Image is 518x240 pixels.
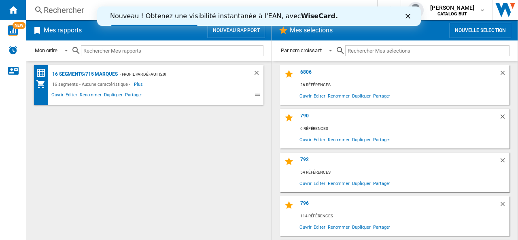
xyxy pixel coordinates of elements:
[312,134,326,145] span: Editer
[499,157,510,168] div: Supprimer
[281,47,322,53] div: Par nom croissant
[253,69,263,79] div: Supprimer
[499,200,510,211] div: Supprimer
[36,68,50,78] div: Matrice des prix
[351,221,372,232] span: Dupliquer
[35,47,57,53] div: Mon ordre
[298,168,510,178] div: 54 références
[298,124,510,134] div: 6 références
[351,134,372,145] span: Dupliquer
[351,178,372,189] span: Dupliquer
[372,134,391,145] span: Partager
[64,91,78,101] span: Editer
[97,6,421,26] iframe: Intercom live chat bannière
[308,7,316,12] div: Fermer
[499,113,510,124] div: Supprimer
[312,90,326,101] span: Editer
[298,80,510,90] div: 26 références
[118,69,237,79] div: - Profil par défaut (20)
[298,90,312,101] span: Ouvrir
[124,91,143,101] span: Partager
[42,23,83,38] h2: Mes rapports
[103,91,124,101] span: Dupliquer
[50,79,134,89] div: 16 segments - Aucune caractéristique -
[327,178,351,189] span: Renommer
[298,221,312,232] span: Ouvrir
[312,221,326,232] span: Editer
[372,90,391,101] span: Partager
[13,18,101,28] a: Essayez dès maintenant !
[298,200,499,211] div: 796
[288,23,334,38] h2: Mes sélections
[298,157,499,168] div: 792
[134,79,144,89] span: Plus
[298,178,312,189] span: Ouvrir
[312,178,326,189] span: Editer
[79,91,103,101] span: Renommer
[372,178,391,189] span: Partager
[450,23,511,38] button: Nouvelle selection
[81,45,263,56] input: Rechercher Mes rapports
[8,45,18,55] img: alerts-logo.svg
[36,79,50,89] div: Mon assortiment
[298,113,499,124] div: 790
[298,134,312,145] span: Ouvrir
[372,221,391,232] span: Partager
[345,45,510,56] input: Rechercher Mes sélections
[208,23,265,38] button: Nouveau rapport
[298,211,510,221] div: 114 références
[44,4,356,16] div: Rechercher
[13,22,25,29] span: NEW
[437,11,467,17] b: CATALOG BUT
[499,69,510,80] div: Supprimer
[8,25,18,36] img: wise-card.svg
[50,91,64,101] span: Ouvrir
[351,90,372,101] span: Dupliquer
[327,221,351,232] span: Renommer
[327,134,351,145] span: Renommer
[327,90,351,101] span: Renommer
[430,4,474,12] span: [PERSON_NAME]
[50,69,118,79] div: 16 segments/715 marques
[408,2,424,18] img: profile.jpg
[298,69,499,80] div: 6806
